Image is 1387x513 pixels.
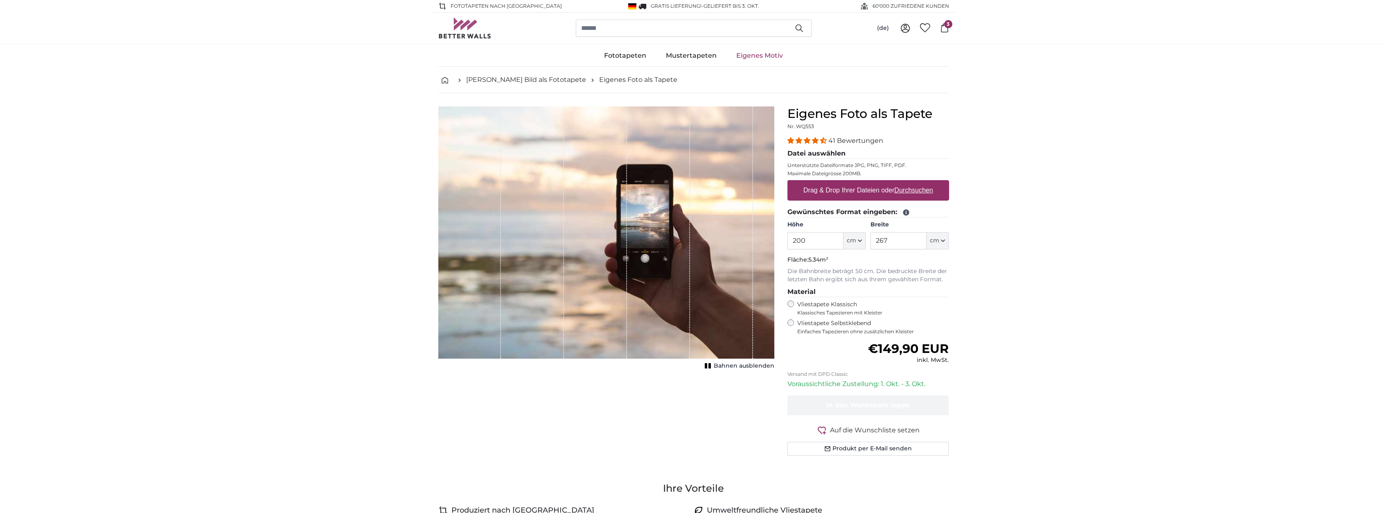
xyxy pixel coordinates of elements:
span: 60'000 ZUFRIEDENE KUNDEN [873,2,949,10]
p: Unterstützte Dateiformate JPG, PNG, TIFF, PDF. [787,162,949,169]
span: cm [847,237,856,245]
span: Nr. WQ553 [787,123,814,129]
span: cm [930,237,939,245]
span: 3 [944,20,952,28]
label: Drag & Drop Ihrer Dateien oder [800,182,936,199]
a: Fototapeten [594,45,656,66]
img: Betterwalls [438,18,492,38]
label: Breite [871,221,949,229]
a: Mustertapeten [656,45,726,66]
legend: Gewünschtes Format eingeben: [787,207,949,217]
span: Auf die Wunschliste setzen [830,425,920,435]
span: Einfaches Tapezieren ohne zusätzlichen Kleister [797,328,949,335]
span: 5.34m² [808,256,828,263]
p: Voraussichtliche Zustellung: 1. Okt. - 3. Okt. [787,379,949,389]
img: Deutschland [628,3,636,9]
label: Vliestapete Selbstklebend [797,319,949,335]
span: Fototapeten nach [GEOGRAPHIC_DATA] [451,2,562,10]
span: 4.39 stars [787,137,828,145]
a: [PERSON_NAME] Bild als Fototapete [466,75,586,85]
label: Vliestapete Klassisch [797,301,942,316]
button: cm [843,232,866,249]
legend: Material [787,287,949,297]
label: Höhe [787,221,866,229]
span: - [701,3,759,9]
span: Geliefert bis 3. Okt. [704,3,759,9]
button: Produkt per E-Mail senden [787,442,949,456]
span: 41 Bewertungen [828,137,883,145]
h1: Eigenes Foto als Tapete [787,106,949,121]
p: Versand mit DPD Classic [787,371,949,377]
u: Durchsuchen [894,187,933,194]
p: Fläche: [787,256,949,264]
button: Bahnen ausblenden [702,360,774,372]
span: Klassisches Tapezieren mit Kleister [797,310,942,316]
span: GRATIS Lieferung! [651,3,701,9]
button: cm [927,232,949,249]
h3: Ihre Vorteile [438,482,949,495]
p: Die Bahnbreite beträgt 50 cm. Die bedruckte Breite der letzten Bahn ergibt sich aus Ihrem gewählt... [787,267,949,284]
a: Eigenes Foto als Tapete [599,75,677,85]
p: Maximale Dateigrösse 200MB. [787,170,949,177]
button: In den Warenkorb legen [787,395,949,415]
span: In den Warenkorb legen [826,401,910,409]
span: €149,90 EUR [868,341,949,356]
a: Eigenes Motiv [726,45,793,66]
legend: Datei auswählen [787,149,949,159]
span: Bahnen ausblenden [714,362,774,370]
button: (de) [871,21,895,36]
div: 1 of 1 [438,106,774,372]
div: inkl. MwSt. [868,356,949,364]
nav: breadcrumbs [438,67,949,93]
button: Auf die Wunschliste setzen [787,425,949,435]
